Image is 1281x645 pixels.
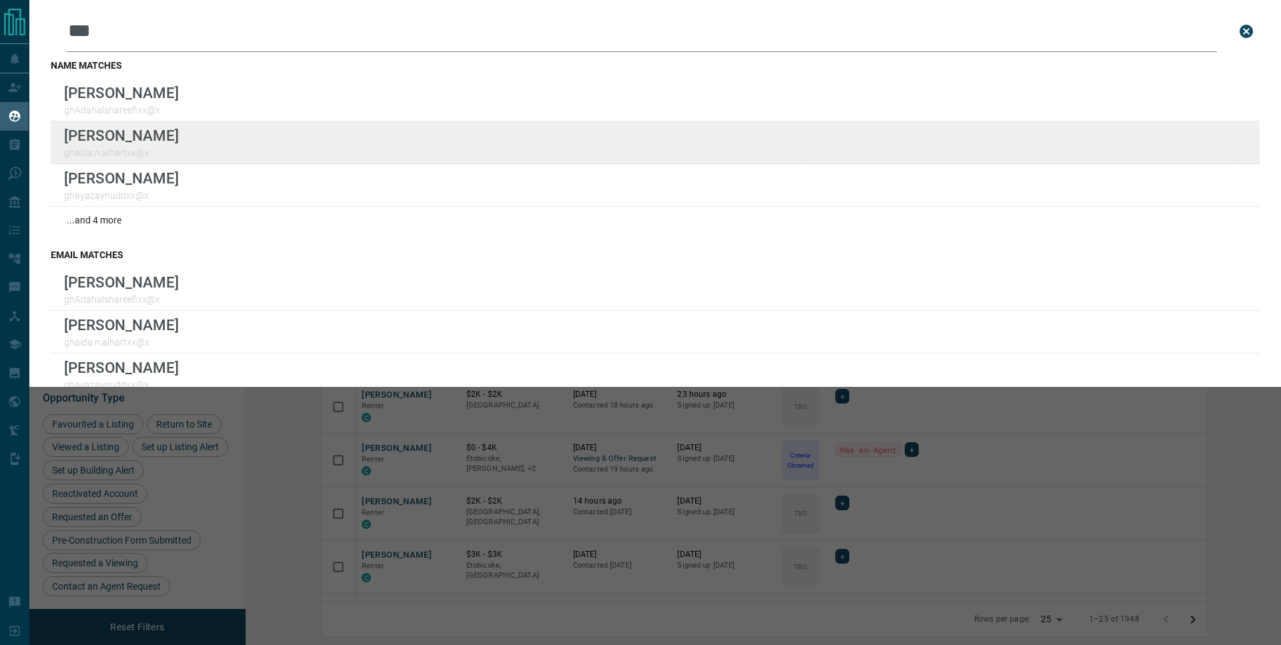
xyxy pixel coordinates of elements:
[64,359,179,376] p: [PERSON_NAME]
[64,190,179,201] p: ghayazaynuddxx@x
[64,127,179,144] p: [PERSON_NAME]
[64,337,179,348] p: ghaida.n.alhartxx@x
[1233,18,1260,45] button: close search bar
[64,169,179,187] p: [PERSON_NAME]
[64,84,179,101] p: [PERSON_NAME]
[51,60,1260,71] h3: name matches
[64,380,179,390] p: ghayazaynuddxx@x
[64,147,179,158] p: ghaida.n.alhartxx@x
[51,249,1260,260] h3: email matches
[64,294,179,305] p: ghAdahalshareefixx@x
[64,316,179,334] p: [PERSON_NAME]
[64,273,179,291] p: [PERSON_NAME]
[64,105,179,115] p: ghAdahalshareefixx@x
[51,207,1260,233] div: ...and 4 more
